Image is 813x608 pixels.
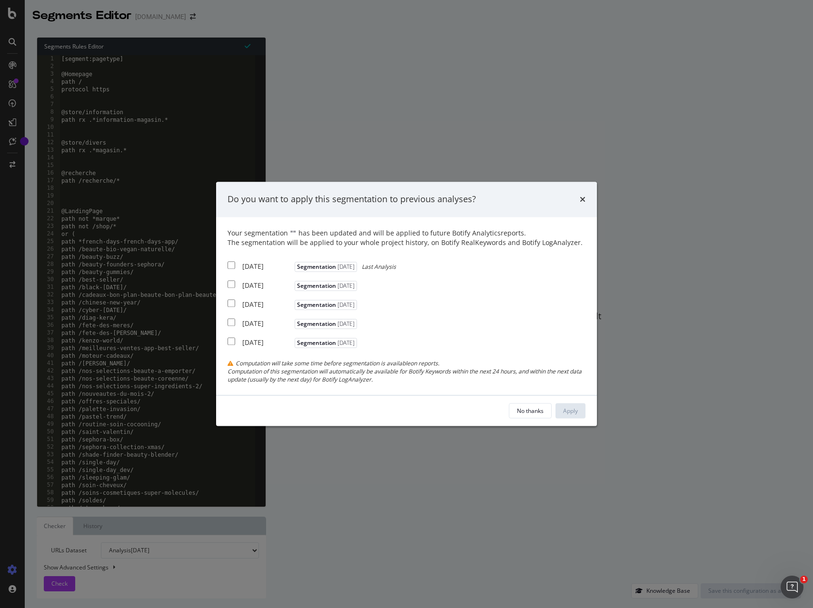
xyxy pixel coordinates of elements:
button: No thanks [509,403,552,419]
iframe: Intercom live chat [781,576,803,598]
div: Do you want to apply this segmentation to previous analyses? [228,193,476,206]
span: Last Analysis [362,263,396,271]
div: Computation of this segmentation will automatically be available for Botify Keywords within the n... [228,367,585,383]
span: " " [290,228,296,237]
span: [DATE] [336,301,355,309]
div: times [580,193,585,206]
span: Segmentation [295,262,357,272]
div: [DATE] [242,281,292,290]
span: Computation will take some time before segmentation is available on reports. [236,359,439,367]
div: [DATE] [242,338,292,347]
span: [DATE] [336,263,355,271]
div: [DATE] [242,319,292,328]
div: modal [216,182,597,426]
div: [DATE] [242,300,292,309]
span: [DATE] [336,339,355,347]
div: [DATE] [242,262,292,271]
div: Your segmentation has been updated and will be applied to future Botify Analytics reports. [228,228,585,247]
span: Segmentation [295,300,357,310]
div: No thanks [517,407,544,415]
span: 1 [800,576,808,583]
span: [DATE] [336,320,355,328]
button: Apply [555,403,585,419]
span: Segmentation [295,338,357,348]
span: Segmentation [295,281,357,291]
div: Apply [563,407,578,415]
div: The segmentation will be applied to your whole project history, on Botify RealKeywords and Botify... [228,238,585,247]
span: [DATE] [336,282,355,290]
span: Segmentation [295,319,357,329]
